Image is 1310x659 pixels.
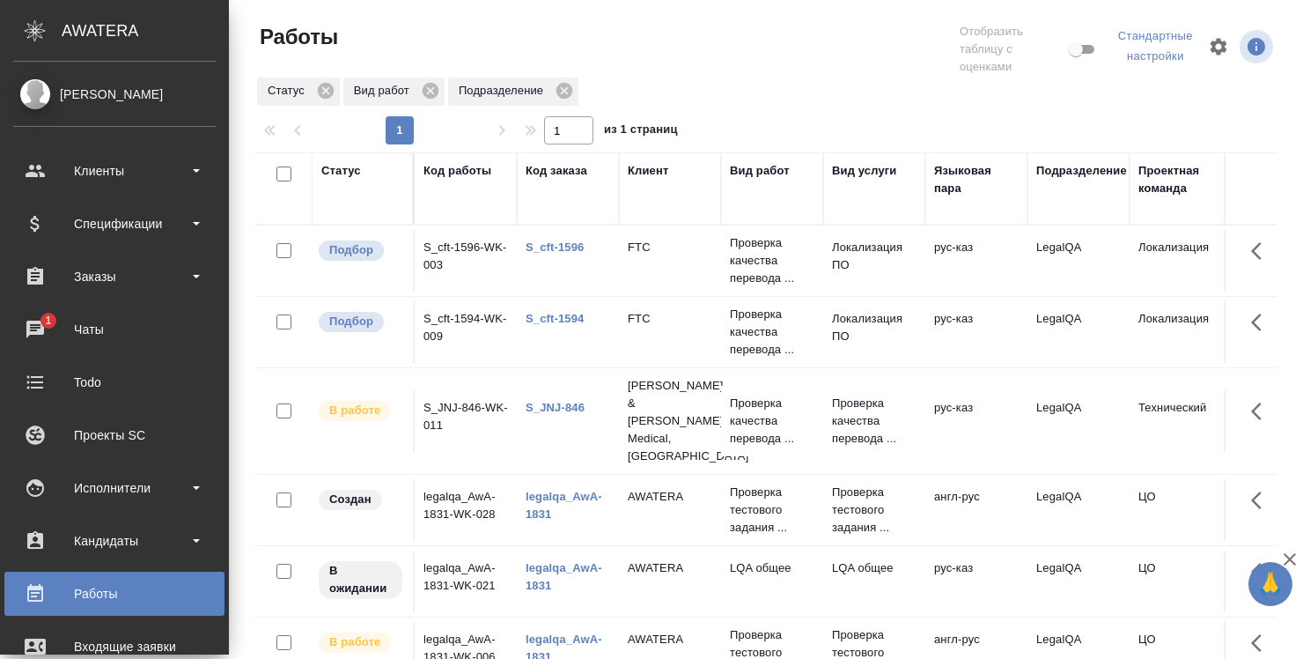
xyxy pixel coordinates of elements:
[1130,301,1232,363] td: Локализация
[526,490,602,521] a: legalqa_AwA-1831
[1138,162,1223,197] div: Проектная команда
[730,395,814,448] p: Проверка качества перевода ...
[13,581,216,607] div: Работы
[925,230,1027,292] td: рус-каз
[730,162,790,180] div: Вид работ
[13,211,216,237] div: Спецификации
[321,162,361,180] div: Статус
[1130,230,1232,292] td: Локализация
[317,559,404,601] div: Исполнитель назначен, приступать к работе пока рано
[925,479,1027,541] td: англ-рус
[1036,162,1127,180] div: Подразделение
[257,78,340,106] div: Статус
[1130,551,1232,612] td: ЦО
[13,263,216,290] div: Заказы
[317,239,404,263] div: Можно подбирать исполнителей
[832,484,916,537] p: Проверка тестового задания ...
[1130,479,1232,541] td: ЦО
[526,401,585,414] a: S_JNJ-846
[832,162,897,180] div: Вид услуги
[730,484,814,537] p: Проверка тестового задания ...
[832,395,916,448] p: Проверка качества перевода ...
[317,310,404,334] div: Можно подбирать исполнителей
[925,390,1027,452] td: рус-каз
[832,239,916,274] p: Локализация ПО
[1255,566,1285,603] span: 🙏
[1248,562,1292,606] button: 🙏
[925,301,1027,363] td: рус-каз
[1240,390,1283,433] button: Здесь прячутся важные кнопки
[1130,390,1232,452] td: Технический
[4,360,224,404] a: Todo
[526,162,587,180] div: Код заказа
[526,312,584,325] a: S_cft-1594
[423,162,491,180] div: Код работы
[317,399,404,423] div: Исполнитель выполняет работу
[255,23,338,51] span: Работы
[415,390,517,452] td: S_JNJ-846-WK-011
[628,377,712,465] p: [PERSON_NAME] & [PERSON_NAME] Medical, [GEOGRAPHIC_DATA]
[1027,390,1130,452] td: LegalQA
[1240,479,1283,522] button: Здесь прячутся важные кнопки
[730,306,814,359] p: Проверка качества перевода ...
[13,316,216,343] div: Чаты
[526,241,584,254] a: S_cft-1596
[13,369,216,396] div: Todo
[13,158,216,184] div: Клиенты
[526,561,602,592] a: legalqa_AwA-1831
[1027,551,1130,612] td: LegalQA
[448,78,578,106] div: Подразделение
[628,559,712,577] p: AWATERA
[268,82,311,100] p: Статус
[415,301,517,363] td: S_cft-1594-WK-009
[415,479,517,541] td: legalqa_AwA-1831-WK-028
[1027,301,1130,363] td: LegalQA
[415,551,517,612] td: legalqa_AwA-1831-WK-021
[317,488,404,512] div: Заказ еще не согласован с клиентом, искать исполнителей рано
[329,313,373,330] p: Подбор
[628,488,712,506] p: AWATERA
[628,239,712,256] p: FTC
[730,234,814,287] p: Проверка качества перевода ...
[459,82,549,100] p: Подразделение
[317,631,404,655] div: Исполнитель выполняет работу
[925,551,1027,612] td: рус-каз
[604,119,678,144] span: из 1 страниц
[1114,23,1197,70] div: split button
[960,23,1065,76] span: Отобразить таблицу с оценками
[628,162,668,180] div: Клиент
[415,230,517,292] td: S_cft-1596-WK-003
[1197,26,1240,68] span: Настроить таблицу
[329,491,372,508] p: Создан
[934,162,1019,197] div: Языковая пара
[62,13,229,48] div: AWATERA
[4,413,224,457] a: Проекты SC
[628,310,712,328] p: FTC
[832,559,916,577] p: LQA общее
[13,85,216,104] div: [PERSON_NAME]
[1240,230,1283,272] button: Здесь прячутся важные кнопки
[1240,301,1283,344] button: Здесь прячутся важные кнопки
[34,312,62,329] span: 1
[628,631,712,648] p: AWATERA
[832,310,916,345] p: Локализация ПО
[1240,551,1283,593] button: Здесь прячутся важные кнопки
[1027,230,1130,292] td: LegalQA
[4,307,224,352] a: 1Чаты
[4,572,224,616] a: Работы
[329,633,380,651] p: В работе
[13,475,216,501] div: Исполнители
[1027,479,1130,541] td: LegalQA
[13,528,216,554] div: Кандидаты
[329,562,392,597] p: В ожидании
[329,241,373,259] p: Подбор
[354,82,416,100] p: Вид работ
[343,78,445,106] div: Вид работ
[329,402,380,419] p: В работе
[13,422,216,448] div: Проекты SC
[730,559,814,577] p: LQA общее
